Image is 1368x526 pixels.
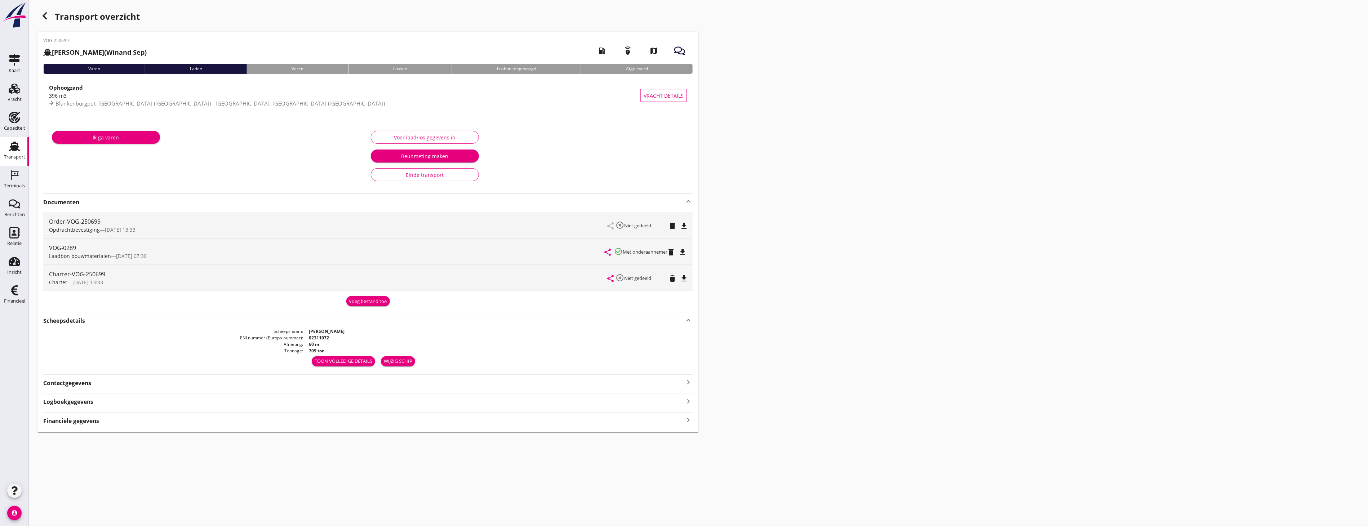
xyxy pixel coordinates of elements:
[8,97,22,102] div: Vracht
[371,168,479,181] button: Einde transport
[7,270,22,275] div: Inzicht
[49,278,608,286] div: —
[58,134,154,141] div: Ik ga varen
[4,299,25,303] div: Financieel
[680,274,688,283] i: file_download
[624,275,651,281] small: Niet gedeeld
[49,270,608,278] div: Charter-VOG-250699
[43,379,91,387] strong: Contactgegevens
[55,100,385,107] span: Blankenburgput, [GEOGRAPHIC_DATA] ([GEOGRAPHIC_DATA]) - [GEOGRAPHIC_DATA], [GEOGRAPHIC_DATA] ([GE...
[43,37,147,44] p: VOG-250699
[4,183,25,188] div: Terminals
[371,150,479,162] button: Beunmeting maken
[49,217,608,226] div: Order-VOG-250699
[592,41,612,61] i: local_gas_station
[247,64,348,74] div: Varen
[667,248,675,257] i: delete
[644,92,684,99] span: Vracht details
[49,252,605,260] div: —
[606,274,615,283] i: share
[309,348,325,354] strong: 709 ton
[678,248,687,257] i: file_download
[381,356,415,366] a: Wijzig schip
[37,9,698,26] div: Transport overzicht
[349,298,387,305] div: Voeg bestand toe
[49,92,640,99] div: 396 m3
[616,221,624,229] i: highlight_off
[49,244,605,252] div: VOG-0289
[377,152,473,160] div: Beunmeting maken
[624,222,651,229] small: Niet gedeeld
[309,341,319,347] strong: 60 m
[640,89,687,102] button: Vracht details
[43,341,303,348] dt: Afmeting
[618,41,638,61] i: emergency_share
[43,398,93,406] strong: Logboekgegevens
[105,226,136,233] span: [DATE] 13:33
[145,64,247,74] div: Laden
[49,226,100,233] span: Opdrachtbevestiging
[346,296,390,306] button: Voeg bestand toe
[377,171,473,179] div: Einde transport
[52,48,104,57] strong: [PERSON_NAME]
[43,417,99,425] strong: Financiële gegevens
[348,64,452,74] div: Lossen
[684,396,693,406] i: keyboard_arrow_right
[309,328,345,334] strong: [PERSON_NAME]
[614,247,623,256] i: check_circle_outline
[384,358,412,365] div: Wijzig schip
[43,328,303,335] dt: Scheepsnaam
[684,378,693,387] i: keyboard_arrow_right
[43,198,684,206] strong: Documenten
[43,64,145,74] div: Varen
[668,222,677,230] i: delete
[623,249,667,255] small: Met onderaannemer
[452,64,581,74] div: Losbon toegevoegd
[680,222,688,230] i: file_download
[684,315,693,325] i: keyboard_arrow_up
[684,197,693,206] i: keyboard_arrow_up
[43,80,693,111] a: Ophoogzand396 m3Blankenburgput, [GEOGRAPHIC_DATA] ([GEOGRAPHIC_DATA]) - [GEOGRAPHIC_DATA], [GEOGR...
[377,134,473,141] div: Voer laad/los gegevens in
[684,415,693,425] i: keyboard_arrow_right
[7,241,22,246] div: Relatie
[4,155,25,159] div: Transport
[309,335,329,341] strong: 02311072
[644,41,664,61] i: map
[116,253,147,259] span: [DATE] 07:30
[52,131,160,144] button: Ik ga varen
[603,248,612,257] i: share
[371,131,479,144] button: Voer laad/los gegevens in
[4,212,25,217] div: Berichten
[49,253,111,259] span: Laadbon bouwmaterialen
[43,348,303,354] dt: Tonnage
[72,279,103,286] span: [DATE] 13:33
[49,279,67,286] span: Charter
[581,64,693,74] div: Afgeleverd
[9,68,20,73] div: Kaart
[49,226,608,233] div: —
[312,356,375,366] button: Toon volledige details
[49,84,83,91] strong: Ophoogzand
[616,273,624,282] i: highlight_off
[43,317,85,325] strong: Scheepsdetails
[4,126,25,130] div: Capaciteit
[668,274,677,283] i: delete
[1,2,27,28] img: logo-small.a267ee39.svg
[43,335,303,341] dt: ENI nummer (Europa nummer)
[7,506,22,520] i: account_circle
[43,48,147,57] h2: (Winand Sep)
[315,358,372,365] div: Toon volledige details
